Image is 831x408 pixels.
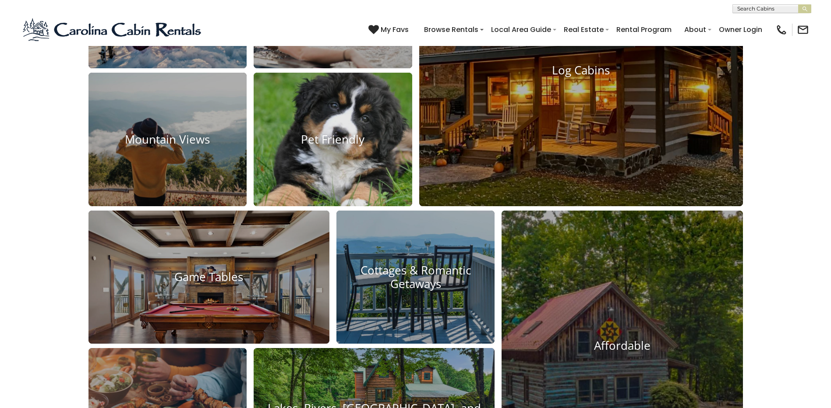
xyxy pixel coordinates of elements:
[254,133,412,146] h4: Pet Friendly
[612,22,676,37] a: Rental Program
[680,22,711,37] a: About
[368,24,411,35] a: My Favs
[254,73,412,206] a: Pet Friendly
[336,211,495,344] a: Cottages & Romantic Getaways
[775,24,788,36] img: phone-regular-black.png
[88,73,247,206] a: Mountain Views
[420,22,483,37] a: Browse Rentals
[381,24,409,35] span: My Favs
[419,64,743,77] h4: Log Cabins
[487,22,555,37] a: Local Area Guide
[559,22,608,37] a: Real Estate
[336,264,495,291] h4: Cottages & Romantic Getaways
[714,22,767,37] a: Owner Login
[22,17,204,43] img: Blue-2.png
[88,133,247,146] h4: Mountain Views
[502,339,743,353] h4: Affordable
[88,271,329,284] h4: Game Tables
[88,211,329,344] a: Game Tables
[797,24,809,36] img: mail-regular-black.png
